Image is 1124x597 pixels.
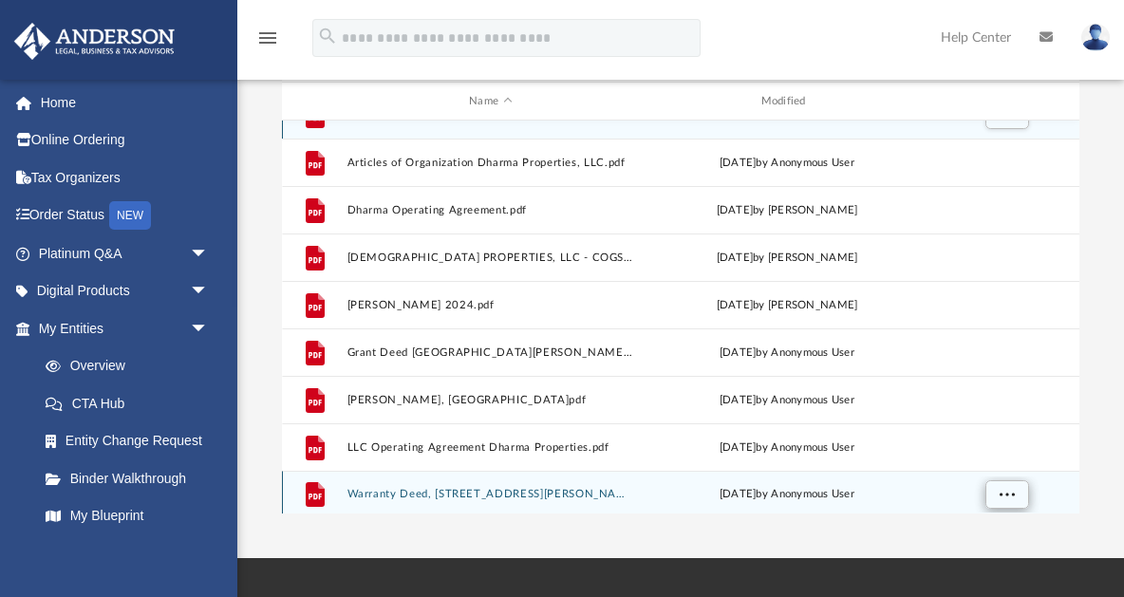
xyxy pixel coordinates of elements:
button: Dharma Operating Agreement.pdf [347,204,634,216]
a: Order StatusNEW [13,196,237,235]
div: [DATE] by Anonymous User [643,155,930,172]
a: My Entitiesarrow_drop_down [13,309,237,347]
span: arrow_drop_down [190,234,228,273]
a: Online Ordering [13,121,237,159]
div: [DATE] by [PERSON_NAME] [643,107,930,124]
button: [PERSON_NAME] 2024.pdf [347,299,634,311]
img: Anderson Advisors Platinum Portal [9,23,180,60]
a: Overview [27,347,237,385]
div: [DATE] by Anonymous User [643,439,930,457]
a: Tax Organizers [13,159,237,196]
div: [DATE] by [PERSON_NAME] [643,202,930,219]
div: NEW [109,201,151,230]
button: Warranty Deed, [STREET_ADDRESS][PERSON_NAME]pdf [347,488,634,500]
a: Home [13,84,237,121]
i: menu [256,27,279,49]
a: Digital Productsarrow_drop_down [13,272,237,310]
div: [DATE] by Anonymous User [643,345,930,362]
div: [DATE] by Anonymous User [643,486,930,503]
div: grid [282,121,1080,514]
a: Entity Change Request [27,422,237,460]
div: Modified [643,93,931,110]
div: id [939,93,1072,110]
div: Name [346,93,634,110]
a: My Blueprint [27,497,228,535]
span: arrow_drop_down [190,309,228,348]
div: [DATE] by Anonymous User [643,392,930,409]
button: Articles of Incorporation Dharma Prop.pdf [347,109,634,121]
a: Platinum Q&Aarrow_drop_down [13,234,237,272]
button: More options [984,480,1028,509]
div: id [290,93,337,110]
button: Grant Deed [GEOGRAPHIC_DATA][PERSON_NAME]pdf [347,346,634,359]
button: [DEMOGRAPHIC_DATA] PROPERTIES, LLC - COGS dated [DATE].pdf [347,252,634,264]
div: [DATE] by [PERSON_NAME] [643,297,930,314]
a: menu [256,36,279,49]
img: User Pic [1081,24,1110,51]
i: search [317,26,338,47]
div: [DATE] by [PERSON_NAME] [643,250,930,267]
a: CTA Hub [27,384,237,422]
button: LLC Operating Agreement Dharma Properties.pdf [347,441,634,454]
button: Articles of Organization Dharma Properties, LLC.pdf [347,157,634,169]
a: Binder Walkthrough [27,459,237,497]
span: arrow_drop_down [190,272,228,311]
button: [PERSON_NAME], [GEOGRAPHIC_DATA]pdf [347,394,634,406]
